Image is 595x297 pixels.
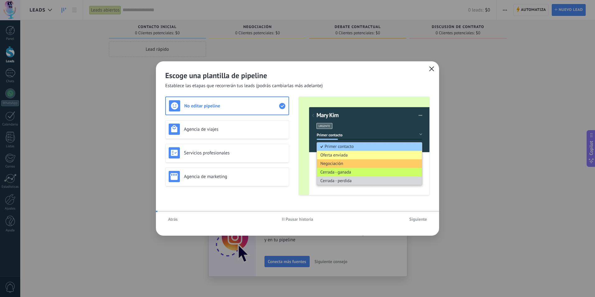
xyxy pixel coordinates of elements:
[165,83,323,89] span: Establece las etapas que recorrerán tus leads (podrás cambiarlas más adelante)
[184,174,286,180] h3: Agencia de marketing
[165,71,430,80] h2: Escoge una plantilla de pipeline
[409,217,427,221] span: Siguiente
[184,150,286,156] h3: Servicios profesionales
[168,217,178,221] span: Atrás
[165,214,180,224] button: Atrás
[184,126,286,132] h3: Agencia de viajes
[406,214,430,224] button: Siguiente
[279,214,316,224] button: Pausar historia
[184,103,279,109] h3: No editar pipeline
[286,217,313,221] span: Pausar historia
